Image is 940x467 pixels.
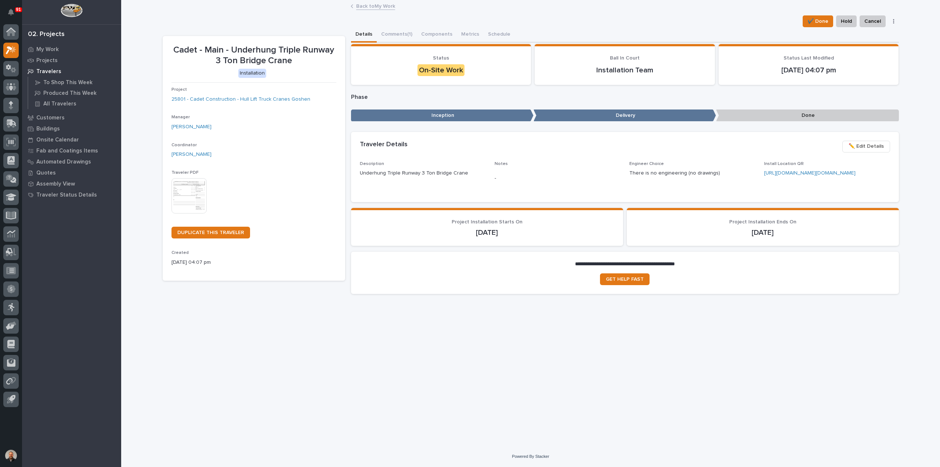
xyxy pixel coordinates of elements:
[16,7,21,12] p: 91
[512,454,549,459] a: Powered By Stacker
[629,162,664,166] span: Engineer Choice
[43,79,93,86] p: To Shop This Week
[360,169,486,177] p: Underhung Triple Runway 3 Ton Bridge Crane
[417,64,464,76] div: On-Site Work
[36,57,58,64] p: Projects
[22,178,121,189] a: Assembly View
[807,17,828,26] span: ✔️ Done
[842,141,890,152] button: ✏️ Edit Details
[495,175,621,182] p: -
[36,46,59,53] p: My Work
[238,69,266,78] div: Installation
[171,259,336,266] p: [DATE] 04:07 pm
[543,66,706,75] p: Installation Team
[22,55,121,66] a: Projects
[417,27,457,43] button: Components
[22,123,121,134] a: Buildings
[351,94,899,101] p: Phase
[864,17,881,26] span: Cancel
[360,141,408,149] h2: Traveler Details
[356,1,395,10] a: Back toMy Work
[171,143,197,147] span: Coordinator
[22,167,121,178] a: Quotes
[22,134,121,145] a: Onsite Calendar
[360,228,614,237] p: [DATE]
[28,30,65,39] div: 02. Projects
[177,230,244,235] span: DUPLICATE THIS TRAVELER
[3,4,19,20] button: Notifications
[606,277,644,282] span: GET HELP FAST
[22,189,121,200] a: Traveler Status Details
[36,170,56,176] p: Quotes
[171,45,336,66] p: Cadet - Main - Underhung Triple Runway 3 Ton Bridge Crane
[36,126,60,132] p: Buildings
[484,27,515,43] button: Schedule
[61,4,82,17] img: Workspace Logo
[727,66,890,75] p: [DATE] 04:07 pm
[716,109,899,122] p: Done
[849,142,884,151] span: ✏️ Edit Details
[22,44,121,55] a: My Work
[171,123,211,131] a: [PERSON_NAME]
[28,77,121,87] a: To Shop This Week
[841,17,852,26] span: Hold
[495,162,508,166] span: Notes
[28,98,121,109] a: All Travelers
[803,15,833,27] button: ✔️ Done
[22,112,121,123] a: Customers
[860,15,886,27] button: Cancel
[452,219,523,224] span: Project Installation Starts On
[764,162,804,166] span: Install Location QR
[171,151,211,158] a: [PERSON_NAME]
[784,55,834,61] span: Status Last Modified
[433,55,449,61] span: Status
[36,148,98,154] p: Fab and Coatings Items
[36,68,61,75] p: Travelers
[360,162,384,166] span: Description
[22,145,121,156] a: Fab and Coatings Items
[457,27,484,43] button: Metrics
[600,273,650,285] a: GET HELP FAST
[836,15,857,27] button: Hold
[351,27,377,43] button: Details
[36,181,75,187] p: Assembly View
[351,109,534,122] p: Inception
[610,55,640,61] span: Ball In Court
[43,90,97,97] p: Produced This Week
[171,87,187,92] span: Project
[534,109,716,122] p: Delivery
[9,9,19,21] div: Notifications91
[36,192,97,198] p: Traveler Status Details
[43,101,76,107] p: All Travelers
[3,448,19,463] button: users-avatar
[636,228,890,237] p: [DATE]
[22,66,121,77] a: Travelers
[36,115,65,121] p: Customers
[171,115,190,119] span: Manager
[28,88,121,98] a: Produced This Week
[171,96,310,103] a: 25801 - Cadet Construction - Hull Lift Truck Cranes Goshen
[36,137,79,143] p: Onsite Calendar
[171,251,189,255] span: Created
[36,159,91,165] p: Automated Drawings
[629,169,755,177] p: There is no engineering (no drawings)
[377,27,417,43] button: Comments (1)
[171,170,199,175] span: Traveler PDF
[22,156,121,167] a: Automated Drawings
[764,170,856,176] a: [URL][DOMAIN_NAME][DOMAIN_NAME]
[729,219,796,224] span: Project Installation Ends On
[171,227,250,238] a: DUPLICATE THIS TRAVELER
